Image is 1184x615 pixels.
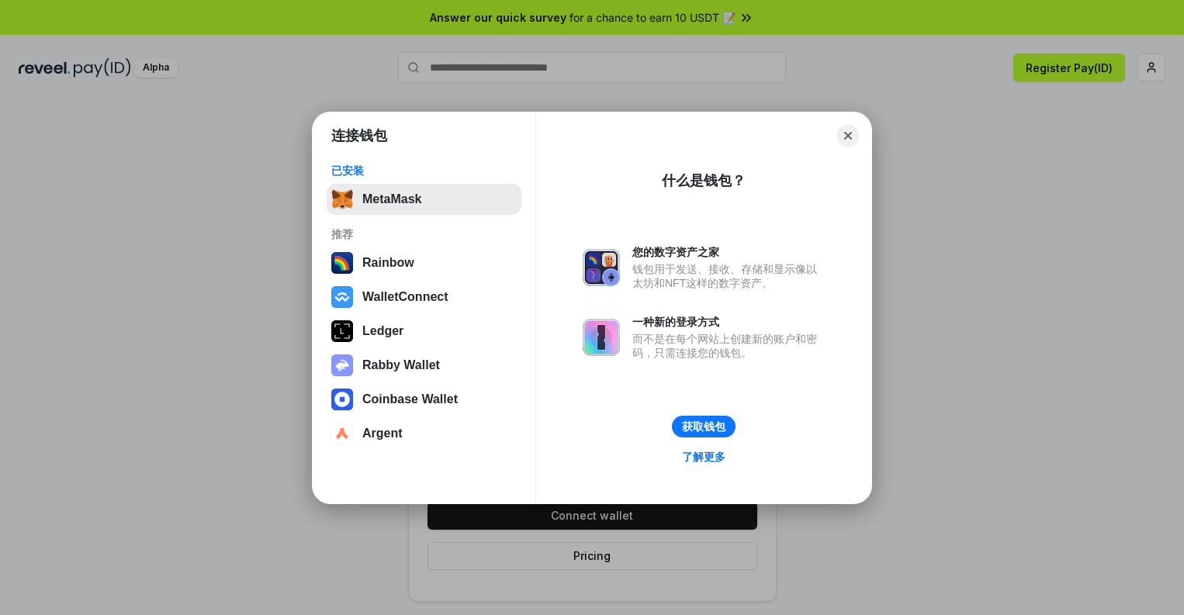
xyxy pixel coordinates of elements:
img: svg+xml,%3Csvg%20xmlns%3D%22http%3A%2F%2Fwww.w3.org%2F2000%2Fsvg%22%20fill%3D%22none%22%20viewBox... [583,249,620,286]
img: svg+xml,%3Csvg%20width%3D%2228%22%20height%3D%2228%22%20viewBox%3D%220%200%2028%2028%22%20fill%3D... [331,423,353,444]
div: 获取钱包 [682,420,725,434]
button: Rainbow [327,247,521,278]
div: 什么是钱包？ [662,171,746,190]
div: Ledger [362,324,403,338]
div: 已安装 [331,164,517,178]
img: svg+xml,%3Csvg%20xmlns%3D%22http%3A%2F%2Fwww.w3.org%2F2000%2Fsvg%22%20fill%3D%22none%22%20viewBox... [583,319,620,356]
h1: 连接钱包 [331,126,387,145]
div: 您的数字资产之家 [632,245,825,259]
div: MetaMask [362,192,421,206]
div: Rainbow [362,256,414,270]
a: 了解更多 [673,447,735,467]
div: 了解更多 [682,450,725,464]
img: svg+xml,%3Csvg%20xmlns%3D%22http%3A%2F%2Fwww.w3.org%2F2000%2Fsvg%22%20width%3D%2228%22%20height%3... [331,320,353,342]
button: Rabby Wallet [327,350,521,381]
img: svg+xml,%3Csvg%20xmlns%3D%22http%3A%2F%2Fwww.w3.org%2F2000%2Fsvg%22%20fill%3D%22none%22%20viewBox... [331,354,353,376]
button: Close [837,125,859,147]
img: svg+xml,%3Csvg%20width%3D%2228%22%20height%3D%2228%22%20viewBox%3D%220%200%2028%2028%22%20fill%3D... [331,286,353,308]
button: 获取钱包 [672,416,736,437]
div: Coinbase Wallet [362,392,458,406]
div: 一种新的登录方式 [632,315,825,329]
div: WalletConnect [362,290,448,304]
button: MetaMask [327,184,521,215]
button: Argent [327,418,521,449]
img: svg+xml,%3Csvg%20fill%3D%22none%22%20height%3D%2233%22%20viewBox%3D%220%200%2035%2033%22%20width%... [331,188,353,210]
div: Argent [362,427,403,441]
div: 推荐 [331,227,517,241]
img: svg+xml,%3Csvg%20width%3D%2228%22%20height%3D%2228%22%20viewBox%3D%220%200%2028%2028%22%20fill%3D... [331,389,353,410]
div: Rabby Wallet [362,358,440,372]
button: Ledger [327,316,521,347]
button: Coinbase Wallet [327,384,521,415]
div: 钱包用于发送、接收、存储和显示像以太坊和NFT这样的数字资产。 [632,262,825,290]
img: svg+xml,%3Csvg%20width%3D%22120%22%20height%3D%22120%22%20viewBox%3D%220%200%20120%20120%22%20fil... [331,252,353,274]
div: 而不是在每个网站上创建新的账户和密码，只需连接您的钱包。 [632,332,825,360]
button: WalletConnect [327,282,521,313]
